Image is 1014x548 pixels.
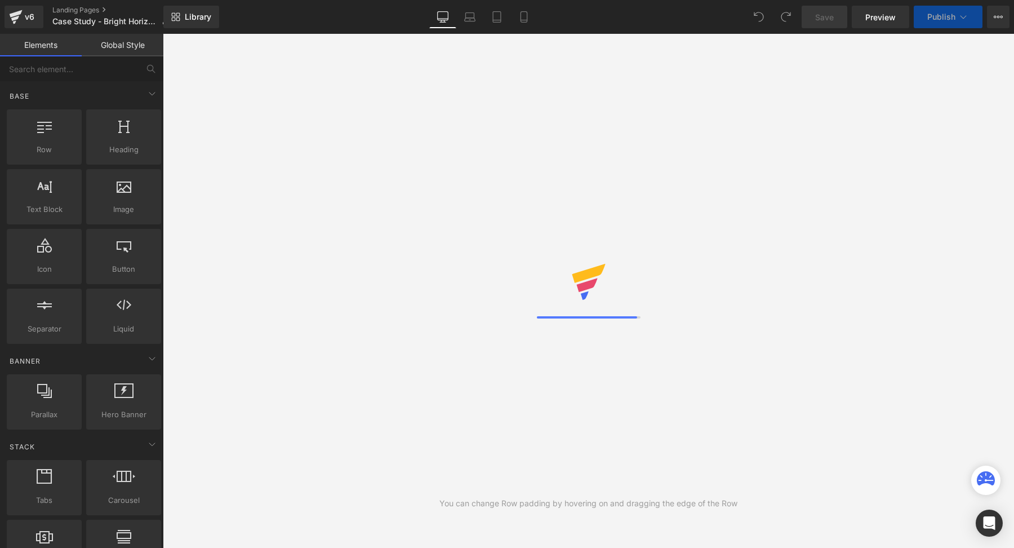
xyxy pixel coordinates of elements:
span: Image [90,204,158,215]
a: Desktop [429,6,456,28]
span: Row [10,144,78,156]
span: Heading [90,144,158,156]
span: Button [90,263,158,275]
span: Tabs [10,494,78,506]
a: Landing Pages [52,6,179,15]
button: Redo [775,6,797,28]
button: Undo [748,6,770,28]
span: Carousel [90,494,158,506]
button: More [987,6,1009,28]
span: Icon [10,263,78,275]
a: Laptop [456,6,483,28]
span: Base [8,91,30,101]
span: Liquid [90,323,158,335]
span: Banner [8,356,42,366]
span: Library [185,12,211,22]
a: v6 [5,6,43,28]
div: You can change Row padding by hovering on and dragging the edge of the Row [439,497,737,510]
span: Stack [8,441,36,452]
a: Mobile [510,6,537,28]
span: Separator [10,323,78,335]
span: Publish [927,12,955,21]
a: Preview [852,6,909,28]
a: Tablet [483,6,510,28]
span: Hero Banner [90,409,158,421]
span: Parallax [10,409,78,421]
a: New Library [163,6,219,28]
div: Open Intercom Messenger [976,510,1003,537]
span: Text Block [10,204,78,215]
button: Publish [914,6,982,28]
span: Case Study - Bright Horizons [52,17,157,26]
a: Global Style [82,34,163,56]
span: Preview [865,11,896,23]
div: v6 [23,10,37,24]
span: Save [815,11,834,23]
